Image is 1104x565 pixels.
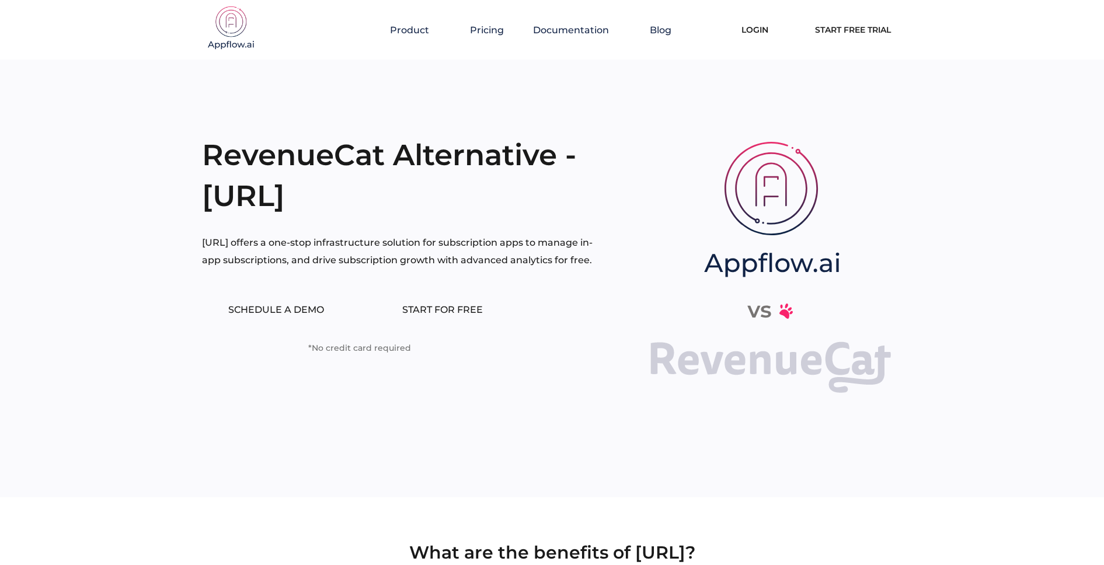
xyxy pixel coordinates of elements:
[640,92,903,442] img: appflow.ai-vs-revenuecat
[390,25,429,36] span: Product
[202,6,260,53] img: appflow.ai-logo
[724,17,786,43] a: Login
[533,25,609,36] span: Documentation
[470,25,504,36] a: Pricing
[202,135,596,217] h1: RevenueCat Alternative - [URL]
[202,234,596,269] p: [URL] offers a one-stop infrastructure solution for subscription apps to manage in-app subscripti...
[390,25,441,36] button: Product
[650,25,671,36] a: Blog
[202,544,903,561] h2: What are the benefits of [URL]?
[308,344,411,352] div: *No credit card required
[803,17,903,43] a: Start Free Trial
[368,294,517,326] a: START FOR FREE
[202,294,351,326] a: Schedule a demo
[533,25,621,36] button: Documentation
